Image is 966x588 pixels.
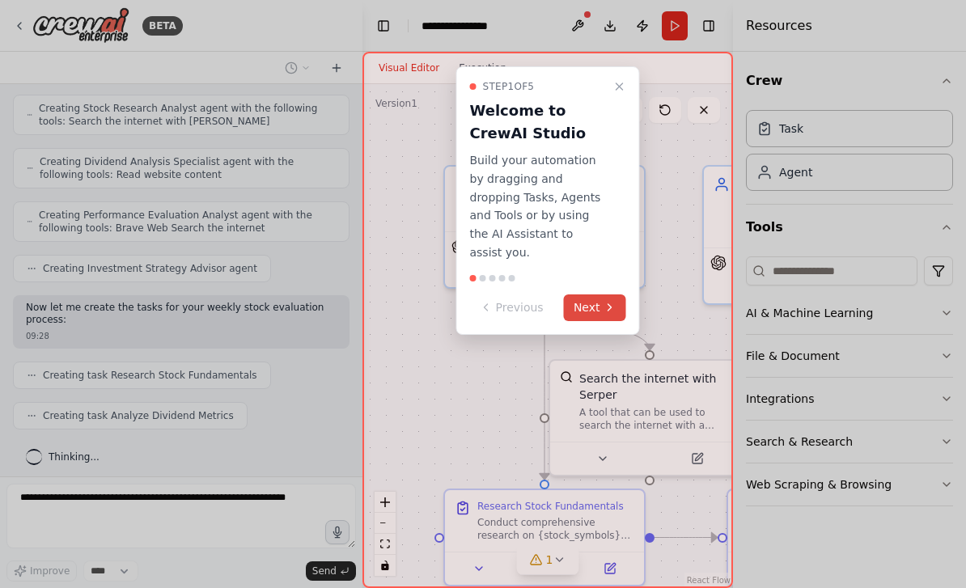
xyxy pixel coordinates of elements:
[470,294,553,321] button: Previous
[372,15,395,37] button: Hide left sidebar
[564,294,626,321] button: Next
[483,80,535,93] span: Step 1 of 5
[610,77,629,96] button: Close walkthrough
[470,151,607,262] p: Build your automation by dragging and dropping Tasks, Agents and Tools or by using the AI Assista...
[470,99,607,145] h3: Welcome to CrewAI Studio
